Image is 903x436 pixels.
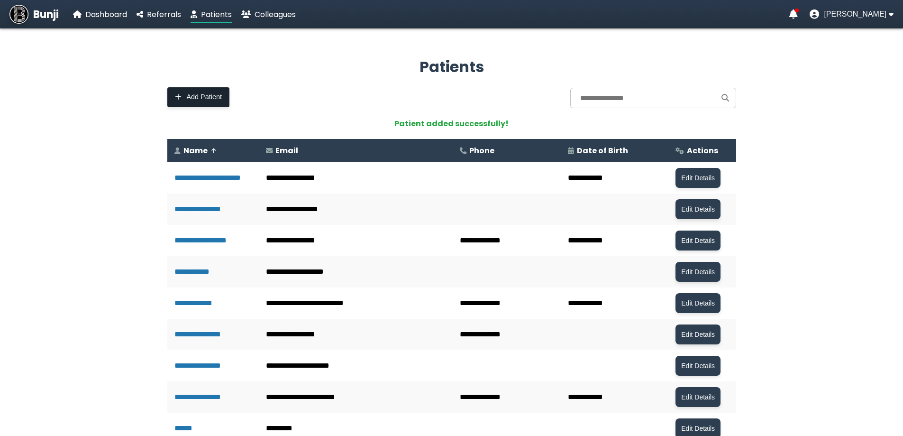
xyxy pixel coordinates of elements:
button: Edit [675,231,721,250]
button: Edit [675,356,721,376]
span: Referrals [147,9,181,20]
button: Edit [675,325,721,344]
a: Colleagues [241,9,296,20]
button: Edit [675,293,721,313]
span: Bunji [33,7,59,22]
th: Date of Birth [561,139,668,162]
button: Edit [675,262,721,282]
th: Email [259,139,453,162]
span: Colleagues [255,9,296,20]
th: Name [167,139,259,162]
button: Add Patient [167,87,229,107]
a: Notifications [789,9,798,19]
span: [PERSON_NAME] [824,10,886,19]
a: Dashboard [73,9,127,20]
a: Referrals [137,9,181,20]
span: Patients [201,9,232,20]
div: Patient added successfully! [167,118,736,130]
img: Bunji Dental Referral Management [9,5,28,24]
button: User menu [810,9,894,19]
a: Bunji [9,5,59,24]
span: Add Patient [187,93,222,101]
button: Edit [675,387,721,407]
th: Phone [453,139,561,162]
h2: Patients [167,56,736,78]
a: Patients [191,9,232,20]
button: Edit [675,168,721,188]
button: Edit [675,199,721,219]
span: Dashboard [85,9,127,20]
th: Actions [668,139,736,162]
